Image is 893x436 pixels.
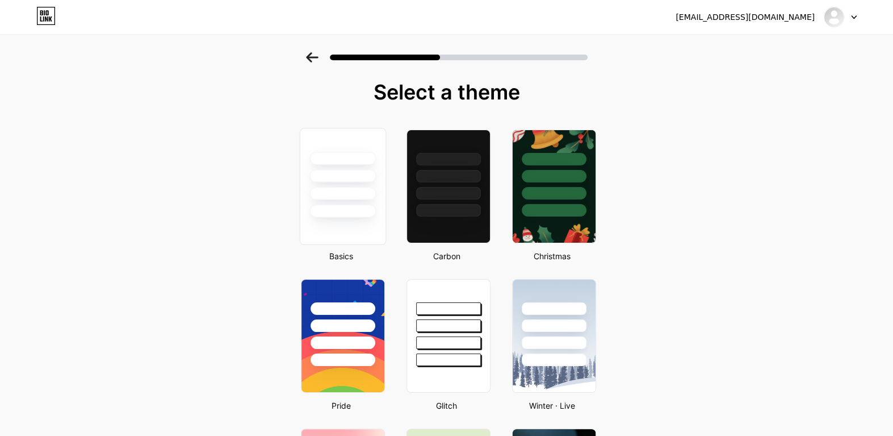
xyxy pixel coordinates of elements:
[823,6,845,28] img: ruaahealthcare
[403,400,490,412] div: Glitch
[509,400,596,412] div: Winter · Live
[297,400,385,412] div: Pride
[509,250,596,262] div: Christmas
[297,250,385,262] div: Basics
[403,250,490,262] div: Carbon
[676,11,815,23] div: [EMAIL_ADDRESS][DOMAIN_NAME]
[296,81,597,103] div: Select a theme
